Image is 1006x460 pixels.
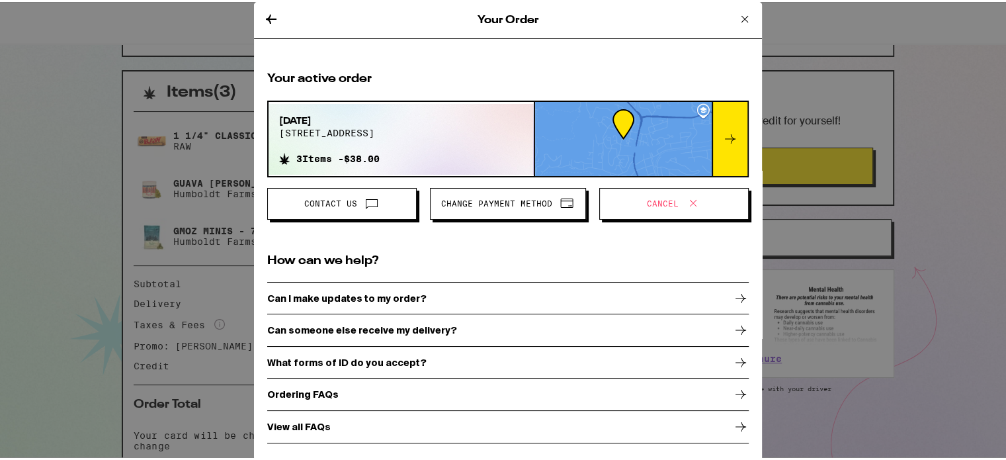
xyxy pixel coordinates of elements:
[267,387,339,398] p: Ordering FAQs
[267,291,427,302] p: Can I make updates to my order?
[599,186,749,218] button: Cancel
[267,186,417,218] button: Contact Us
[267,323,457,334] p: Can someone else receive my delivery?
[279,113,380,126] span: [DATE]
[267,313,749,345] a: Can someone else receive my delivery?
[304,198,357,206] span: Contact Us
[267,409,749,441] a: View all FAQs
[267,281,749,313] a: Can I make updates to my order?
[647,198,679,206] span: Cancel
[430,186,586,218] button: Change Payment Method
[267,377,749,410] a: Ordering FAQs
[267,251,749,267] h2: How can we help?
[267,345,749,377] a: What forms of ID do you accept?
[267,420,331,430] p: View all FAQs
[267,355,427,366] p: What forms of ID do you accept?
[441,198,552,206] span: Change Payment Method
[296,152,380,162] span: 3 Items - $38.00
[279,126,380,136] span: [STREET_ADDRESS]
[8,9,95,20] span: Hi. Need any help?
[267,69,749,85] h2: Your active order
